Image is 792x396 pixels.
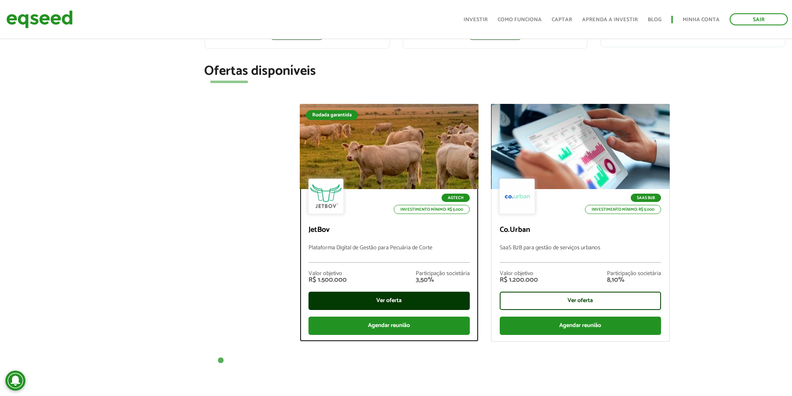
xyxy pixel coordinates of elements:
p: Agtech [442,194,470,202]
p: Co.Urban [500,226,661,235]
a: Aprenda a investir [582,17,638,22]
div: Rodada garantida [306,110,358,120]
div: Agendar reunião [500,317,661,335]
p: SaaS B2B [631,194,661,202]
a: SaaS B2B Investimento mínimo: R$ 5.000 Co.Urban SaaS B2B para gestão de serviços urbanos Valor ob... [491,104,670,342]
div: R$ 1.500.000 [308,277,347,283]
div: 3,50% [416,277,470,283]
img: EqSeed [6,8,73,30]
div: Ver oferta [500,292,661,310]
div: Participação societária [607,271,661,277]
div: Participação societária [416,271,470,277]
p: SaaS B2B para gestão de serviços urbanos [500,245,661,263]
div: Agendar reunião [308,317,470,335]
a: Como funciona [498,17,542,22]
p: Plataforma Digital de Gestão para Pecuária de Corte [308,245,470,263]
div: R$ 1.200.000 [500,277,538,283]
button: 1 of 1 [217,357,225,365]
div: 8,10% [607,277,661,283]
p: Investimento mínimo: R$ 5.000 [394,205,470,214]
p: JetBov [308,226,470,235]
a: Minha conta [683,17,720,22]
div: Valor objetivo [500,271,538,277]
div: Valor objetivo [308,271,347,277]
a: Investir [464,17,488,22]
a: Sair [730,13,788,25]
a: Captar [552,17,572,22]
a: Rodada garantida Agtech Investimento mínimo: R$ 5.000 JetBov Plataforma Digital de Gestão para Pe... [300,104,479,342]
h2: Ofertas disponíveis [204,64,786,79]
a: Blog [648,17,661,22]
div: Ver oferta [308,292,470,310]
p: Investimento mínimo: R$ 5.000 [585,205,661,214]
